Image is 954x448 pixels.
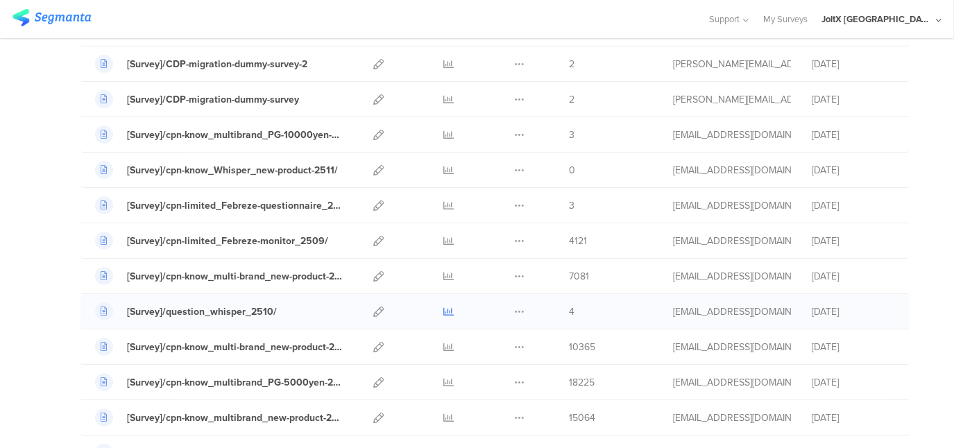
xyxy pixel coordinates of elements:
[673,304,791,319] div: kumai.ik@pg.com
[569,234,587,248] span: 4121
[95,302,277,320] a: [Survey]/question_whisper_2510/
[812,234,895,248] div: [DATE]
[812,304,895,319] div: [DATE]
[673,198,791,213] div: kumai.ik@pg.com
[127,128,343,142] div: [Survey]/cpn-know_multibrand_PG-10000yen-2510/
[673,269,791,284] div: kumai.ik@pg.com
[12,9,91,26] img: segmanta logo
[673,163,791,178] div: kumai.ik@pg.com
[673,128,791,142] div: kumai.ik@pg.com
[812,198,895,213] div: [DATE]
[673,234,791,248] div: kumai.ik@pg.com
[127,234,328,248] div: [Survey]/cpn-limited_Febreze-monitor_2509/
[812,57,895,71] div: [DATE]
[569,375,595,390] span: 18225
[673,92,791,107] div: praharaj.sp.1@pg.com
[95,267,343,285] a: [Survey]/cpn-know_multi-brand_new-product-2509/
[95,55,307,73] a: [Survey]/CDP-migration-dummy-survey-2
[821,12,932,26] div: JoltX [GEOGRAPHIC_DATA]
[673,57,791,71] div: praharaj.sp.1@pg.com
[673,340,791,354] div: kumai.ik@pg.com
[569,411,595,425] span: 15064
[127,375,343,390] div: [Survey]/cpn-know_multibrand_PG-5000yen-2507/
[569,92,574,107] span: 2
[127,269,343,284] div: [Survey]/cpn-know_multi-brand_new-product-2509/
[95,90,299,108] a: [Survey]/CDP-migration-dummy-survey
[95,338,343,356] a: [Survey]/cpn-know_multi-brand_new-product-2508/
[95,126,343,144] a: [Survey]/cpn-know_multibrand_PG-10000yen-2510/
[95,232,328,250] a: [Survey]/cpn-limited_Febreze-monitor_2509/
[127,340,343,354] div: [Survey]/cpn-know_multi-brand_new-product-2508/
[569,304,574,319] span: 4
[812,163,895,178] div: [DATE]
[569,57,574,71] span: 2
[127,92,299,107] div: [Survey]/CDP-migration-dummy-survey
[812,340,895,354] div: [DATE]
[812,269,895,284] div: [DATE]
[569,128,574,142] span: 3
[95,408,343,427] a: [Survey]/cpn-know_multibrand_new-product-2506/
[569,198,574,213] span: 3
[127,411,343,425] div: [Survey]/cpn-know_multibrand_new-product-2506/
[569,340,595,354] span: 10365
[127,304,277,319] div: [Survey]/question_whisper_2510/
[95,373,343,391] a: [Survey]/cpn-know_multibrand_PG-5000yen-2507/
[812,128,895,142] div: [DATE]
[673,375,791,390] div: kumai.ik@pg.com
[673,411,791,425] div: kumai.ik@pg.com
[710,12,740,26] span: Support
[569,269,589,284] span: 7081
[569,163,575,178] span: 0
[95,196,343,214] a: [Survey]/cpn-limited_Febreze-questionnaire_2509/
[127,198,343,213] div: [Survey]/cpn-limited_Febreze-questionnaire_2509/
[127,57,307,71] div: [Survey]/CDP-migration-dummy-survey-2
[812,375,895,390] div: [DATE]
[812,92,895,107] div: [DATE]
[812,411,895,425] div: [DATE]
[127,163,338,178] div: [Survey]/cpn-know_Whisper_new-product-2511/
[95,161,338,179] a: [Survey]/cpn-know_Whisper_new-product-2511/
